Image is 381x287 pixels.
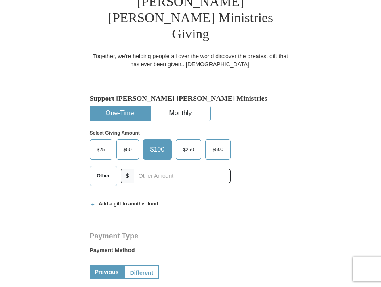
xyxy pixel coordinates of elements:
span: $500 [208,143,227,156]
h4: Payment Type [90,233,292,239]
h5: Support [PERSON_NAME] [PERSON_NAME] Ministries [90,94,292,103]
span: $25 [93,143,109,156]
span: $ [121,169,135,183]
a: Different [124,265,160,279]
a: Previous [90,265,124,279]
span: $50 [120,143,136,156]
span: $250 [179,143,198,156]
label: Payment Method [90,246,292,258]
span: Add a gift to another fund [96,200,158,207]
div: Together, we're helping people all over the world discover the greatest gift that has ever been g... [90,52,292,68]
span: Other [93,170,114,182]
button: One-Time [90,106,150,121]
button: Monthly [151,106,210,121]
strong: Select Giving Amount [90,130,140,136]
span: $100 [146,143,169,156]
input: Other Amount [134,169,230,183]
